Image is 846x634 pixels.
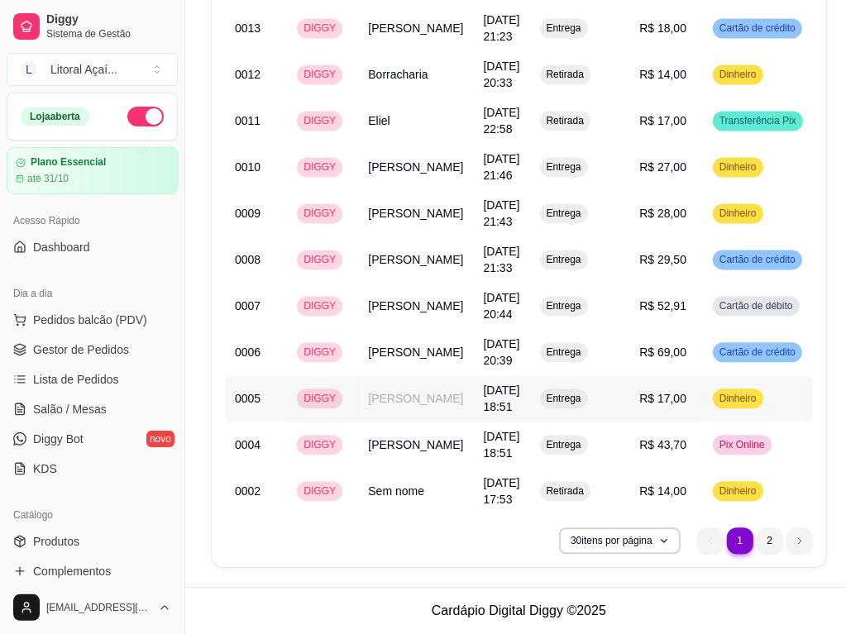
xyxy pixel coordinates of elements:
td: [PERSON_NAME] [358,422,473,468]
span: Diggy [46,12,171,27]
span: R$ 17,00 [639,114,686,127]
span: Dashboard [33,239,90,255]
span: Gestor de Pedidos [33,341,129,358]
button: Select a team [7,53,178,86]
span: Dinheiro [716,392,760,405]
span: Transferência Pix [716,114,800,127]
span: [DATE] 18:51 [484,384,520,413]
span: Entrega [543,346,585,359]
span: Complementos [33,563,111,579]
span: Cartão de crédito [716,253,799,266]
td: [PERSON_NAME] [358,144,473,190]
td: [PERSON_NAME] [358,236,473,283]
span: Entrega [543,207,585,220]
span: R$ 52,91 [639,299,686,312]
span: [DATE] 21:33 [484,245,520,274]
span: [DATE] 17:53 [484,476,520,506]
span: Cartão de crédito [716,346,799,359]
div: Litoral Açaí ... [50,61,117,78]
span: R$ 14,00 [639,68,686,81]
td: Sem nome [358,468,473,514]
span: 0007 [235,299,260,312]
span: 0006 [235,346,260,359]
span: 0005 [235,392,260,405]
span: DIGGY [300,253,339,266]
nav: pagination navigation [689,519,821,562]
span: R$ 29,50 [639,253,686,266]
span: [DATE] 21:23 [484,13,520,43]
span: Salão / Mesas [33,401,107,417]
span: R$ 18,00 [639,21,686,35]
td: [PERSON_NAME] [358,5,473,51]
span: DIGGY [300,207,339,220]
span: R$ 43,70 [639,438,686,451]
span: Dinheiro [716,160,760,174]
span: 0002 [235,484,260,498]
span: Retirada [543,68,587,81]
span: Produtos [33,533,79,550]
span: DIGGY [300,160,339,174]
span: 0013 [235,21,260,35]
span: Entrega [543,299,585,312]
li: pagination item 2 [757,527,783,554]
span: DIGGY [300,392,339,405]
td: [PERSON_NAME] [358,190,473,236]
span: Diggy Bot [33,431,84,447]
span: 0012 [235,68,260,81]
li: pagination item 1 active [727,527,753,554]
span: 0004 [235,438,260,451]
span: R$ 28,00 [639,207,686,220]
span: Cartão de débito [716,299,796,312]
div: Acesso Rápido [7,207,178,234]
a: DiggySistema de Gestão [7,7,178,46]
a: Dashboard [7,234,178,260]
span: Entrega [543,160,585,174]
a: Gestor de Pedidos [7,336,178,363]
span: Dinheiro [716,68,760,81]
span: Entrega [543,21,585,35]
div: Catálogo [7,502,178,528]
span: [DATE] 20:44 [484,291,520,321]
span: Pedidos balcão (PDV) [33,312,147,328]
span: R$ 14,00 [639,484,686,498]
span: L [21,61,37,78]
button: 30itens por página [559,527,681,554]
span: Entrega [543,253,585,266]
span: R$ 69,00 [639,346,686,359]
span: [DATE] 21:46 [484,152,520,182]
span: Cartão de crédito [716,21,799,35]
span: [DATE] 20:33 [484,60,520,89]
span: R$ 27,00 [639,160,686,174]
div: Loja aberta [21,107,89,126]
span: [DATE] 18:51 [484,430,520,460]
span: DIGGY [300,21,339,35]
span: Entrega [543,392,585,405]
a: Diggy Botnovo [7,426,178,452]
a: Salão / Mesas [7,396,178,422]
span: DIGGY [300,299,339,312]
a: Produtos [7,528,178,555]
td: [PERSON_NAME] [358,329,473,375]
td: Eliel [358,98,473,144]
span: DIGGY [300,114,339,127]
span: DIGGY [300,438,339,451]
span: DIGGY [300,68,339,81]
span: Retirada [543,484,587,498]
button: [EMAIL_ADDRESS][DOMAIN_NAME] [7,588,178,627]
article: até 31/10 [27,172,69,185]
span: [DATE] 20:39 [484,337,520,367]
span: Retirada [543,114,587,127]
button: Pedidos balcão (PDV) [7,307,178,333]
li: next page button [786,527,813,554]
a: KDS [7,455,178,482]
span: DIGGY [300,484,339,498]
span: Dinheiro [716,207,760,220]
span: Pix Online [716,438,768,451]
article: Plano Essencial [31,156,106,169]
a: Lista de Pedidos [7,366,178,393]
span: 0008 [235,253,260,266]
a: Plano Essencialaté 31/10 [7,147,178,194]
td: [PERSON_NAME] [358,375,473,422]
span: Entrega [543,438,585,451]
td: [PERSON_NAME] [358,283,473,329]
